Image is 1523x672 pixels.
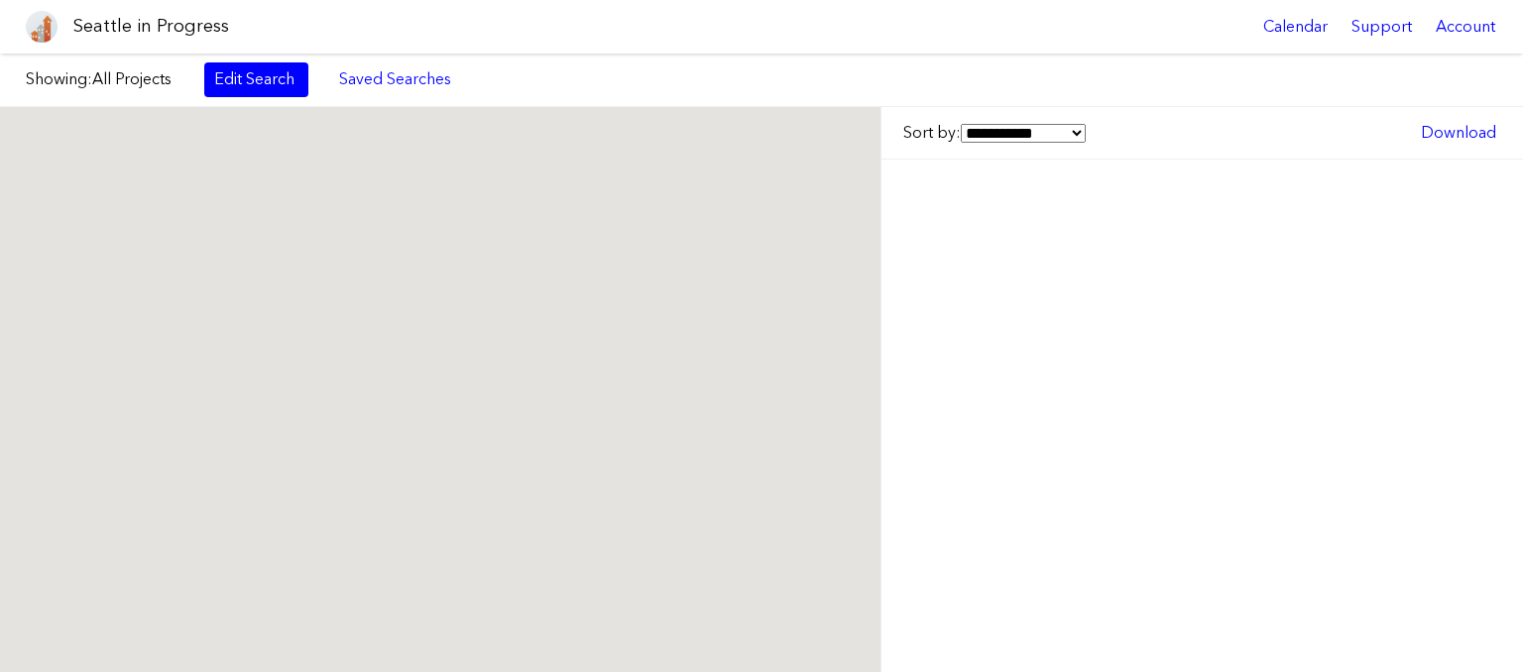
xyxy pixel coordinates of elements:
[26,68,184,90] label: Showing:
[903,122,1086,144] label: Sort by:
[1411,116,1506,150] a: Download
[92,69,172,88] span: All Projects
[328,62,462,96] a: Saved Searches
[26,11,58,43] img: favicon-96x96.png
[73,14,229,39] h1: Seattle in Progress
[204,62,308,96] a: Edit Search
[961,124,1086,143] select: Sort by:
